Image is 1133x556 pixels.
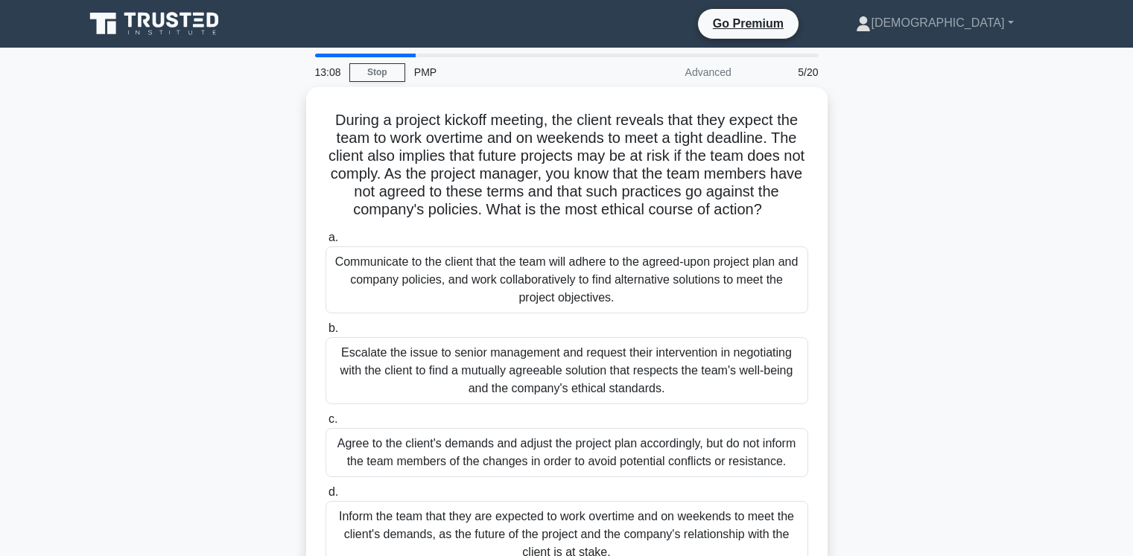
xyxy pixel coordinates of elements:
a: Stop [349,63,405,82]
span: b. [329,322,338,334]
div: 5/20 [740,57,828,87]
a: Go Premium [704,14,793,33]
span: c. [329,412,337,425]
div: Escalate the issue to senior management and request their intervention in negotiating with the cl... [326,337,808,404]
div: Agree to the client's demands and adjust the project plan accordingly, but do not inform the team... [326,428,808,477]
div: Communicate to the client that the team will adhere to the agreed-upon project plan and company p... [326,246,808,313]
span: a. [329,231,338,243]
a: [DEMOGRAPHIC_DATA] [820,8,1049,38]
h5: During a project kickoff meeting, the client reveals that they expect the team to work overtime a... [324,111,810,220]
div: 13:08 [306,57,349,87]
span: d. [329,485,338,498]
div: Advanced [610,57,740,87]
div: PMP [405,57,610,87]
